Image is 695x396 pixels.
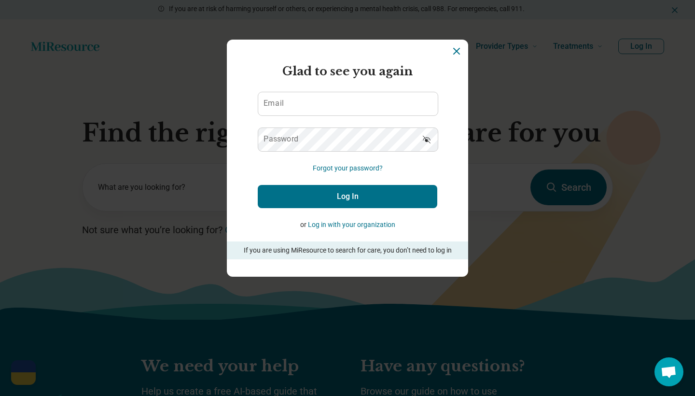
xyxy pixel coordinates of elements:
section: Login Dialog [227,40,468,277]
p: If you are using MiResource to search for care, you don’t need to log in [240,245,455,255]
label: Password [264,135,298,143]
h2: Glad to see you again [258,63,437,80]
button: Log In [258,185,437,208]
button: Forgot your password? [313,163,383,173]
button: Log in with your organization [308,220,395,230]
button: Show password [416,127,437,151]
button: Dismiss [451,45,462,57]
label: Email [264,99,284,107]
p: or [258,220,437,230]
